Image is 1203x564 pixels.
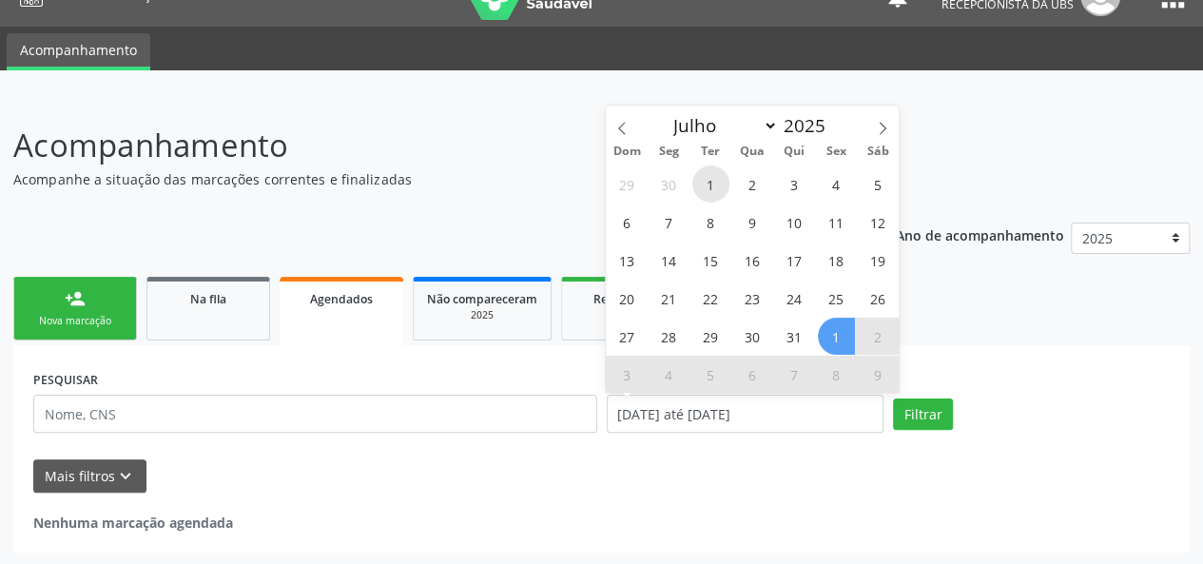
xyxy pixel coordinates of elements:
span: Julho 10, 2025 [776,204,813,241]
a: Acompanhamento [7,33,150,70]
span: Julho 17, 2025 [776,242,813,279]
span: Agosto 9, 2025 [860,356,897,393]
span: Julho 1, 2025 [692,165,729,203]
span: Julho 12, 2025 [860,204,897,241]
input: Selecione um intervalo [607,395,883,433]
span: Julho 6, 2025 [609,204,646,241]
span: Julho 11, 2025 [818,204,855,241]
span: Julho 21, 2025 [650,280,688,317]
span: Julho 25, 2025 [818,280,855,317]
span: Julho 27, 2025 [609,318,646,355]
span: Julho 28, 2025 [650,318,688,355]
span: Agendados [310,291,373,307]
p: Ano de acompanhamento [896,223,1064,246]
span: Julho 7, 2025 [650,204,688,241]
span: Julho 2, 2025 [734,165,771,203]
span: Julho 14, 2025 [650,242,688,279]
span: Agosto 5, 2025 [692,356,729,393]
span: Junho 29, 2025 [609,165,646,203]
span: Julho 30, 2025 [734,318,771,355]
span: Julho 8, 2025 [692,204,729,241]
span: Julho 23, 2025 [734,280,771,317]
span: Julho 18, 2025 [818,242,855,279]
span: Julho 9, 2025 [734,204,771,241]
span: Seg [648,146,689,158]
span: Agosto 3, 2025 [609,356,646,393]
span: Julho 29, 2025 [692,318,729,355]
label: PESQUISAR [33,365,98,395]
div: 2025 [575,308,670,322]
span: Agosto 6, 2025 [734,356,771,393]
span: Agosto 1, 2025 [818,318,855,355]
span: Junho 30, 2025 [650,165,688,203]
span: Julho 16, 2025 [734,242,771,279]
input: Year [778,113,841,138]
span: Sex [815,146,857,158]
select: Month [665,112,779,139]
p: Acompanhamento [13,122,837,169]
span: Julho 3, 2025 [776,165,813,203]
span: Não compareceram [427,291,537,307]
div: Nova marcação [28,314,123,328]
i: keyboard_arrow_down [115,466,136,487]
span: Resolvidos [593,291,652,307]
span: Agosto 7, 2025 [776,356,813,393]
span: Julho 31, 2025 [776,318,813,355]
span: Dom [606,146,648,158]
span: Julho 13, 2025 [609,242,646,279]
span: Agosto 4, 2025 [650,356,688,393]
span: Julho 15, 2025 [692,242,729,279]
span: Julho 24, 2025 [776,280,813,317]
span: Julho 5, 2025 [860,165,897,203]
button: Filtrar [893,399,953,431]
span: Julho 22, 2025 [692,280,729,317]
span: Julho 20, 2025 [609,280,646,317]
strong: Nenhuma marcação agendada [33,514,233,532]
span: Qua [731,146,773,158]
span: Sáb [857,146,899,158]
span: Agosto 8, 2025 [818,356,855,393]
span: Julho 26, 2025 [860,280,897,317]
span: Julho 4, 2025 [818,165,855,203]
span: Ter [689,146,731,158]
button: Mais filtroskeyboard_arrow_down [33,459,146,493]
div: 2025 [427,308,537,322]
span: Na fila [190,291,226,307]
span: Agosto 2, 2025 [860,318,897,355]
div: person_add [65,288,86,309]
p: Acompanhe a situação das marcações correntes e finalizadas [13,169,837,189]
span: Qui [773,146,815,158]
input: Nome, CNS [33,395,597,433]
span: Julho 19, 2025 [860,242,897,279]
